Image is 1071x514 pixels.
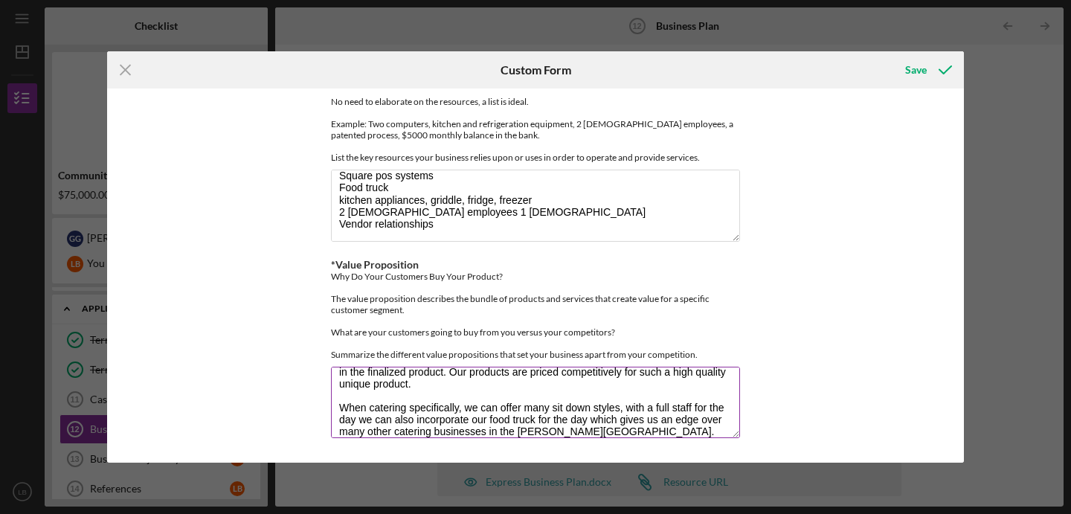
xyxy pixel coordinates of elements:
[890,55,964,85] button: Save
[331,271,740,360] div: Why Do Your Customers Buy Your Product? The value proposition describes the bundle of products an...
[331,258,419,271] label: *Value Proposition
[905,55,927,85] div: Save
[501,63,571,77] h6: Custom Form
[331,170,740,241] textarea: Square pos systems Food truck kitchen appliances, griddle, fridge, freezer 2 [DEMOGRAPHIC_DATA] e...
[331,367,740,438] textarea: Our products are made from scratch, everything from the sauces to meats, the taste is in the fina...
[331,40,740,163] div: What are your key resources? Key resources allow you to create and offer your value proposition, ...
